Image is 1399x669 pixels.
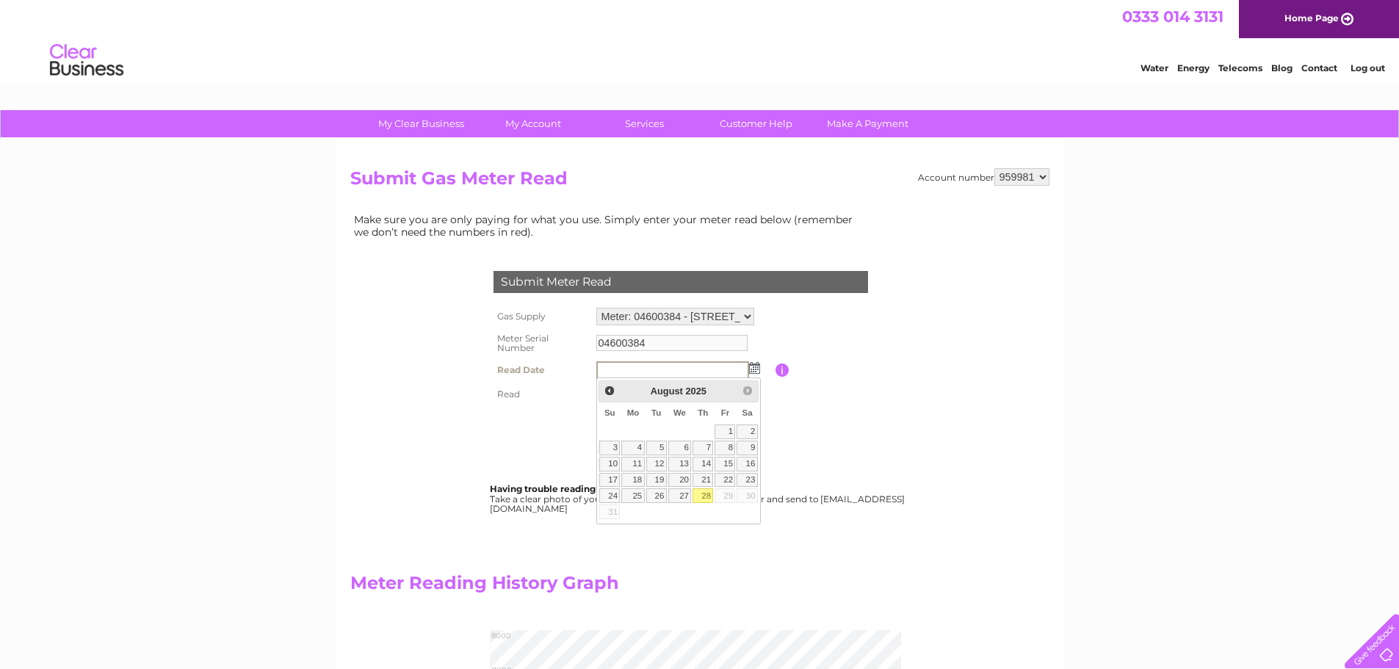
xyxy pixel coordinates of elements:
[651,386,683,397] span: August
[1122,7,1223,26] a: 0333 014 3131
[1218,62,1262,73] a: Telecoms
[494,271,868,293] div: Submit Meter Read
[715,473,735,488] a: 22
[350,168,1049,196] h2: Submit Gas Meter Read
[698,408,708,417] span: Thursday
[737,441,757,455] a: 9
[604,408,615,417] span: Sunday
[599,473,620,488] a: 17
[490,383,593,406] th: Read
[490,304,593,329] th: Gas Supply
[742,408,753,417] span: Saturday
[361,110,482,137] a: My Clear Business
[749,362,760,374] img: ...
[621,488,644,503] a: 25
[472,110,593,137] a: My Account
[646,457,667,471] a: 12
[668,488,692,503] a: 27
[490,484,907,514] div: Take a clear photo of your readings, tell us which supply it's for and send to [EMAIL_ADDRESS][DO...
[807,110,928,137] a: Make A Payment
[599,457,620,471] a: 10
[715,424,735,439] a: 1
[350,210,864,241] td: Make sure you are only paying for what you use. Simply enter your meter read below (remember we d...
[715,457,735,471] a: 15
[693,457,713,471] a: 14
[599,441,620,455] a: 3
[1351,62,1385,73] a: Log out
[599,488,620,503] a: 24
[737,473,757,488] a: 23
[604,385,615,397] span: Prev
[646,441,667,455] a: 5
[685,386,706,397] span: 2025
[627,408,640,417] span: Monday
[646,488,667,503] a: 26
[593,406,776,434] td: Are you sure the read you have entered is correct?
[621,473,644,488] a: 18
[776,364,789,377] input: Information
[721,408,730,417] span: Friday
[673,408,686,417] span: Wednesday
[584,110,705,137] a: Services
[693,488,713,503] a: 28
[350,573,864,601] h2: Meter Reading History Graph
[490,483,654,494] b: Having trouble reading your meter?
[693,441,713,455] a: 7
[621,441,644,455] a: 4
[601,383,618,399] a: Prev
[737,424,757,439] a: 2
[715,441,735,455] a: 8
[621,457,644,471] a: 11
[353,8,1047,71] div: Clear Business is a trading name of Verastar Limited (registered in [GEOGRAPHIC_DATA] No. 3667643...
[651,408,661,417] span: Tuesday
[737,457,757,471] a: 16
[668,457,692,471] a: 13
[1177,62,1210,73] a: Energy
[693,473,713,488] a: 21
[646,473,667,488] a: 19
[490,358,593,383] th: Read Date
[49,38,124,83] img: logo.png
[695,110,817,137] a: Customer Help
[1271,62,1293,73] a: Blog
[490,329,593,358] th: Meter Serial Number
[918,168,1049,186] div: Account number
[668,473,692,488] a: 20
[668,441,692,455] a: 6
[1140,62,1168,73] a: Water
[1301,62,1337,73] a: Contact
